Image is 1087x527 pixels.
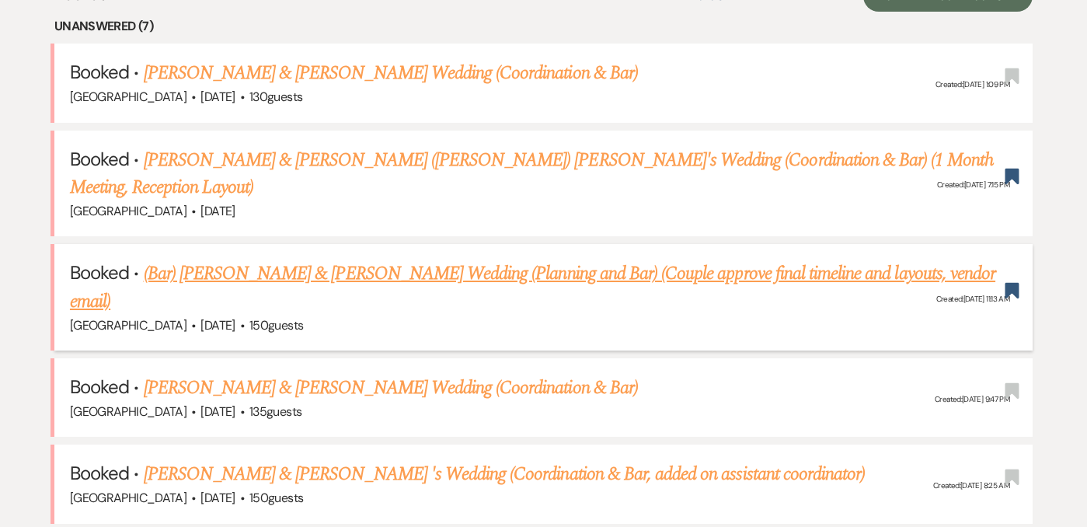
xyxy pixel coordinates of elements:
span: Created: [DATE] 9:47 PM [935,394,1009,404]
span: Created: [DATE] 1:09 PM [935,79,1009,89]
span: [GEOGRAPHIC_DATA] [70,317,186,333]
span: 130 guests [249,89,302,105]
span: 150 guests [249,490,303,506]
span: [DATE] [200,89,235,105]
span: Booked [70,461,129,485]
span: [DATE] [200,317,235,333]
span: Created: [DATE] 7:15 PM [937,180,1009,190]
span: Booked [70,375,129,399]
span: [GEOGRAPHIC_DATA] [70,403,186,420]
a: [PERSON_NAME] & [PERSON_NAME] Wedding (Coordination & Bar) [144,374,638,402]
span: Created: [DATE] 11:13 AM [936,294,1009,304]
span: [DATE] [200,490,235,506]
span: Booked [70,60,129,84]
a: [PERSON_NAME] & [PERSON_NAME] ([PERSON_NAME]) [PERSON_NAME]'s Wedding (Coordination & Bar) (1 Mon... [70,146,995,202]
span: 150 guests [249,317,303,333]
a: [PERSON_NAME] & [PERSON_NAME] Wedding (Coordination & Bar) [144,59,638,87]
span: Booked [70,147,129,171]
span: 135 guests [249,403,301,420]
span: Created: [DATE] 8:25 AM [933,480,1009,490]
span: [GEOGRAPHIC_DATA] [70,89,186,105]
span: [DATE] [200,203,235,219]
a: [PERSON_NAME] & [PERSON_NAME] 's Wedding (Coordination & Bar, added on assistant coordinator) [144,460,866,488]
span: [DATE] [200,403,235,420]
span: [GEOGRAPHIC_DATA] [70,203,186,219]
a: (Bar) [PERSON_NAME] & [PERSON_NAME] Wedding (Planning and Bar) (Couple approve final timeline and... [70,260,995,316]
span: [GEOGRAPHIC_DATA] [70,490,186,506]
li: Unanswered (7) [54,16,1033,37]
span: Booked [70,260,129,284]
